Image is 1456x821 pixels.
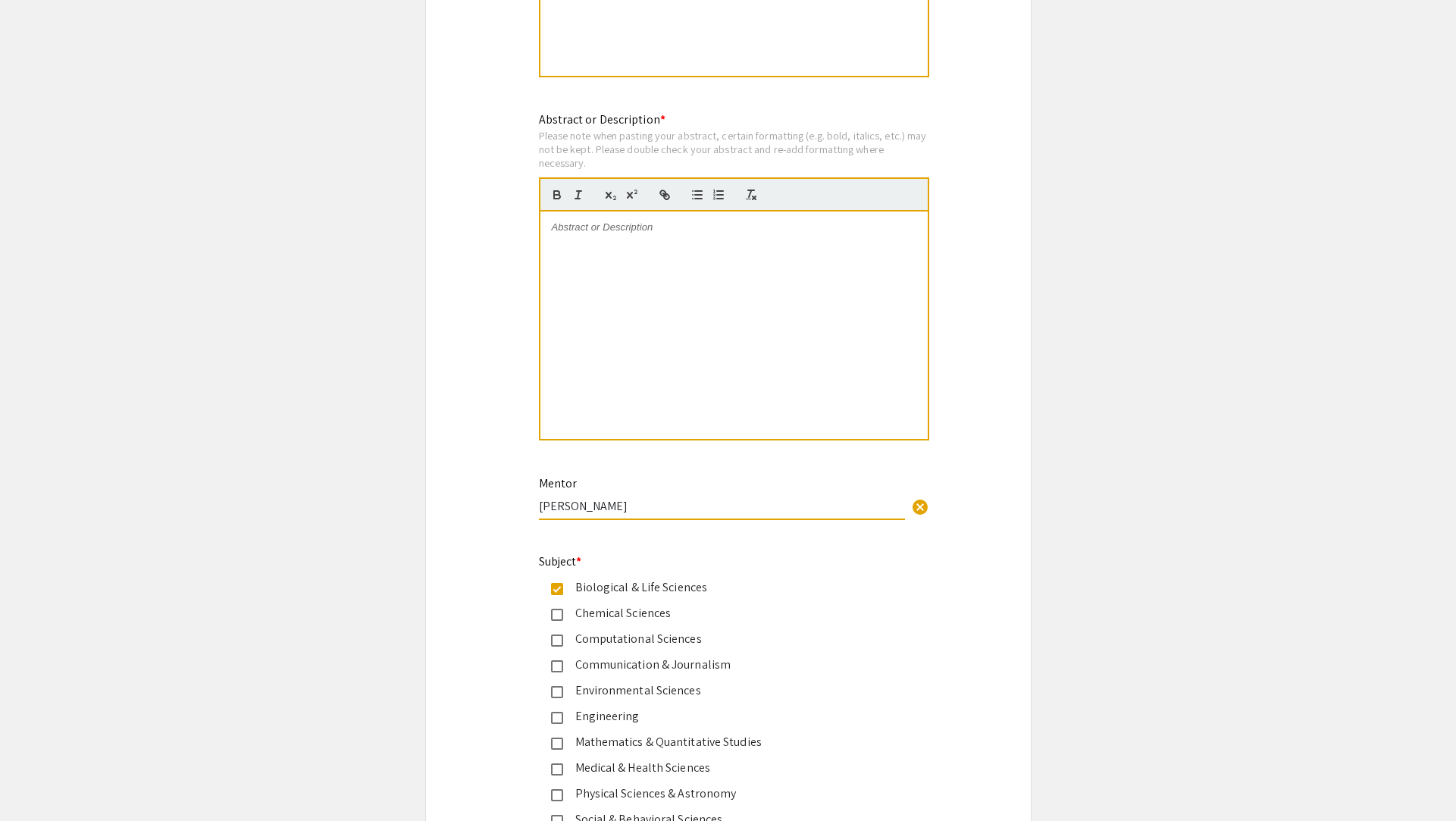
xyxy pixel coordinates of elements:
[563,682,881,700] div: Environmental Sciences
[539,129,929,169] div: Please note when pasting your abstract, certain formatting (e.g. bold, italics, etc.) may not be ...
[563,759,881,777] div: Medical & Health Sciences
[539,498,905,514] input: Type Here
[563,604,881,622] div: Chemical Sciences
[563,733,881,751] div: Mathematics & Quantitative Studies
[905,490,935,521] button: Clear
[539,553,582,569] mat-label: Subject
[563,656,881,674] div: Communication & Journalism
[563,578,881,597] div: Biological & Life Sciences
[563,785,881,803] div: Physical Sciences & Astronomy
[911,498,929,516] span: cancel
[539,111,665,127] mat-label: Abstract or Description
[539,475,577,491] mat-label: Mentor
[563,707,881,725] div: Engineering
[11,753,64,810] iframe: Chat
[563,630,881,648] div: Computational Sciences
